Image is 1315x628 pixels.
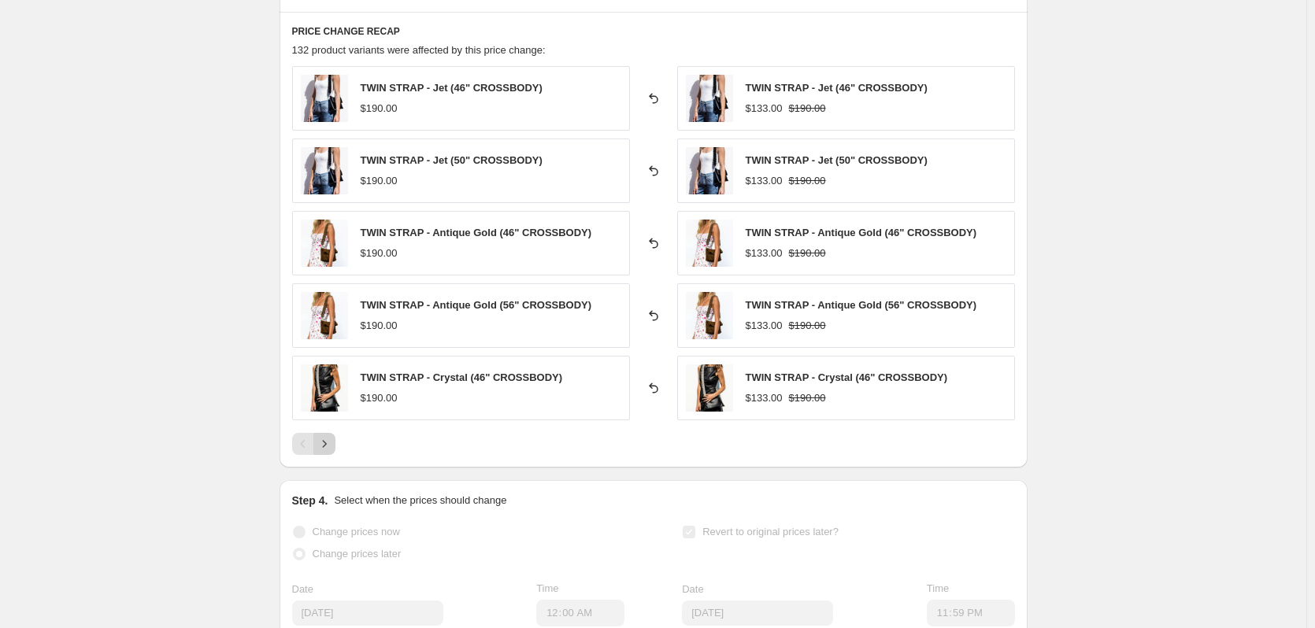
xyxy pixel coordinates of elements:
div: $133.00 [746,390,783,406]
span: TWIN STRAP - Jet (46" CROSSBODY) [361,82,543,94]
input: 9/17/2025 [682,600,833,626]
img: A7405451_9f76284b-7c9e-45b7-84f0-b6a571632071_80x.jpg [301,75,348,122]
strike: $190.00 [789,101,826,116]
div: $133.00 [746,173,783,189]
input: 9/17/2025 [292,600,443,626]
strike: $190.00 [789,246,826,261]
button: Next [313,433,335,455]
span: TWIN STRAP - Antique Gold (46" CROSSBODY) [361,227,592,238]
span: Change prices later [313,548,402,560]
div: $190.00 [361,173,398,189]
div: $190.00 [361,101,398,116]
span: Date [682,583,703,595]
h6: PRICE CHANGE RECAP [292,25,1015,38]
span: Revert to original prices later? [702,526,839,537]
div: $133.00 [746,101,783,116]
img: A7405451_9f76284b-7c9e-45b7-84f0-b6a571632071_80x.jpg [686,75,733,122]
span: Time [536,582,558,594]
div: $133.00 [746,246,783,261]
input: 12:00 [536,600,624,626]
span: 132 product variants were affected by this price change: [292,44,546,56]
img: A7400207-4_80x.jpg [301,292,348,339]
img: A7400207-4_80x.jpg [686,292,733,339]
div: $190.00 [361,390,398,406]
span: TWIN STRAP - Jet (46" CROSSBODY) [746,82,928,94]
img: A7400207-4_80x.jpg [686,220,733,267]
p: Select when the prices should change [334,493,506,508]
div: $190.00 [361,246,398,261]
img: A7400200_80x.jpg [686,364,733,412]
span: Time [927,582,949,594]
span: TWIN STRAP - Antique Gold (46" CROSSBODY) [746,227,977,238]
input: 12:00 [927,600,1015,626]
strike: $190.00 [789,318,826,334]
span: Date [292,583,313,595]
img: A7405451_9f76284b-7c9e-45b7-84f0-b6a571632071_80x.jpg [686,147,733,194]
strike: $190.00 [789,173,826,189]
span: TWIN STRAP - Antique Gold (56" CROSSBODY) [746,299,977,311]
span: TWIN STRAP - Antique Gold (56" CROSSBODY) [361,299,592,311]
h2: Step 4. [292,493,328,508]
img: A7400207-4_80x.jpg [301,220,348,267]
img: A7400200_80x.jpg [301,364,348,412]
div: $133.00 [746,318,783,334]
span: TWIN STRAP - Crystal (46" CROSSBODY) [361,371,563,383]
span: TWIN STRAP - Jet (50" CROSSBODY) [746,154,928,166]
img: A7405451_9f76284b-7c9e-45b7-84f0-b6a571632071_80x.jpg [301,147,348,194]
strike: $190.00 [789,390,826,406]
div: $190.00 [361,318,398,334]
span: TWIN STRAP - Crystal (46" CROSSBODY) [746,371,948,383]
span: TWIN STRAP - Jet (50" CROSSBODY) [361,154,543,166]
nav: Pagination [292,433,335,455]
span: Change prices now [313,526,400,537]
